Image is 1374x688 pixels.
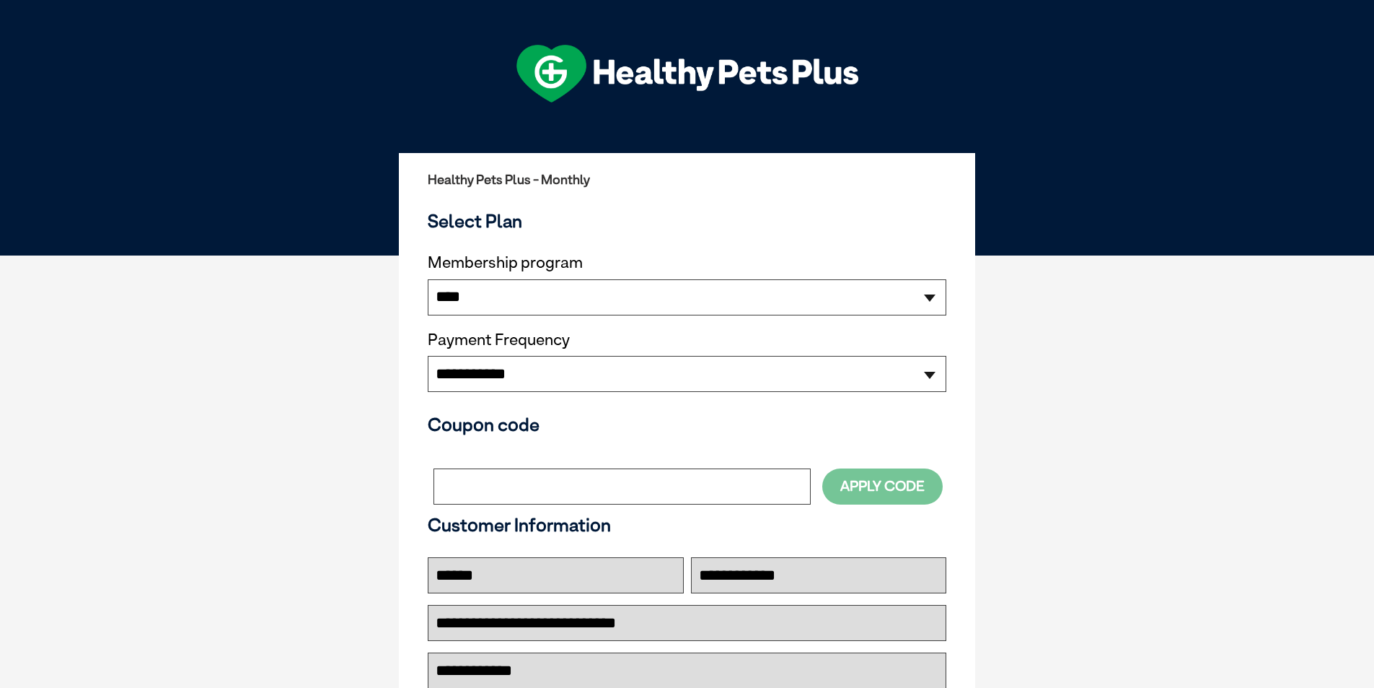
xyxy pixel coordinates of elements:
button: Apply Code [822,469,943,504]
h3: Coupon code [428,414,946,435]
label: Membership program [428,253,946,272]
h3: Select Plan [428,210,946,232]
h2: Healthy Pets Plus - Monthly [428,173,946,187]
h3: Customer Information [428,514,946,536]
label: Payment Frequency [428,331,570,349]
img: hpp-logo-landscape-green-white.png [516,45,858,103]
